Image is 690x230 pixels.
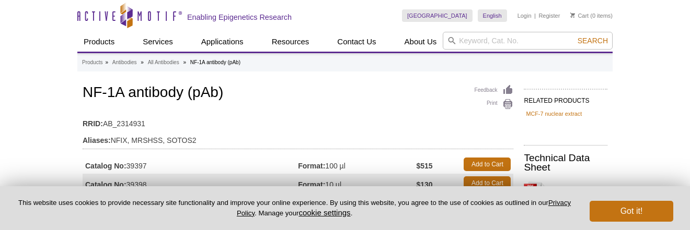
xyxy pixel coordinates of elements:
[443,32,613,50] input: Keyword, Cat. No.
[416,180,432,189] strong: $130
[85,161,126,171] strong: Catalog No:
[112,58,137,67] a: Antibodies
[187,13,292,22] h2: Enabling Epigenetics Research
[83,174,298,192] td: 39398
[266,32,316,52] a: Resources
[416,161,432,171] strong: $515
[475,99,514,110] a: Print
[475,84,514,96] a: Feedback
[578,37,608,45] span: Search
[148,58,179,67] a: All Antibodies
[83,119,103,128] strong: RRID:
[298,161,325,171] strong: Format:
[83,155,298,174] td: 39397
[464,158,511,171] a: Add to Cart
[534,9,536,22] li: |
[464,176,511,190] a: Add to Cart
[570,12,589,19] a: Cart
[298,155,416,174] td: 100 µl
[402,9,473,22] a: [GEOGRAPHIC_DATA]
[82,58,102,67] a: Products
[77,32,121,52] a: Products
[590,201,673,222] button: Got it!
[195,32,250,52] a: Applications
[190,59,240,65] li: NF-1A antibody (pAb)
[331,32,382,52] a: Contact Us
[83,136,111,145] strong: Aliases:
[398,32,443,52] a: About Us
[538,12,560,19] a: Register
[105,59,108,65] li: »
[478,9,507,22] a: English
[237,199,571,216] a: Privacy Policy
[517,12,532,19] a: Login
[524,179,607,210] a: NF-1A antibody (pAb)
[83,84,513,102] h1: NF-1A antibody (pAb)
[85,180,126,189] strong: Catalog No:
[524,89,607,107] h2: RELATED PRODUCTS
[141,59,144,65] li: »
[574,36,611,45] button: Search
[298,208,350,217] button: cookie settings
[83,113,513,129] td: AB_2314931
[570,13,575,18] img: Your Cart
[298,174,416,192] td: 10 µl
[136,32,179,52] a: Services
[83,129,513,146] td: NFIX, MRSHSS, SOTOS2
[183,59,186,65] li: »
[524,153,607,172] h2: Technical Data Sheet
[298,180,325,189] strong: Format:
[526,109,582,118] a: MCF-7 nuclear extract
[17,198,572,218] p: This website uses cookies to provide necessary site functionality and improve your online experie...
[570,9,613,22] li: (0 items)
